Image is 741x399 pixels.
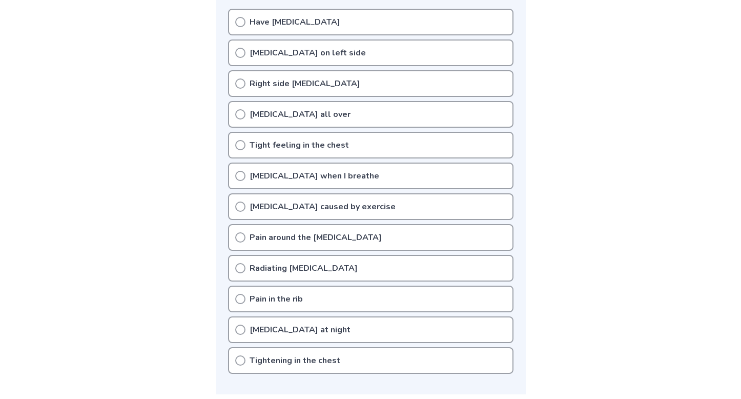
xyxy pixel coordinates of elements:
p: [MEDICAL_DATA] caused by exercise [250,201,396,213]
p: Right side [MEDICAL_DATA] [250,77,360,90]
p: Tightening in the chest [250,354,340,367]
p: Radiating [MEDICAL_DATA] [250,262,358,274]
p: [MEDICAL_DATA] at night [250,324,351,336]
p: Have [MEDICAL_DATA] [250,16,340,28]
p: [MEDICAL_DATA] all over [250,108,351,121]
p: Pain in the rib [250,293,303,305]
p: Tight feeling in the chest [250,139,349,151]
p: [MEDICAL_DATA] on left side [250,47,366,59]
p: Pain around the [MEDICAL_DATA] [250,231,382,244]
p: [MEDICAL_DATA] when I breathe [250,170,379,182]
